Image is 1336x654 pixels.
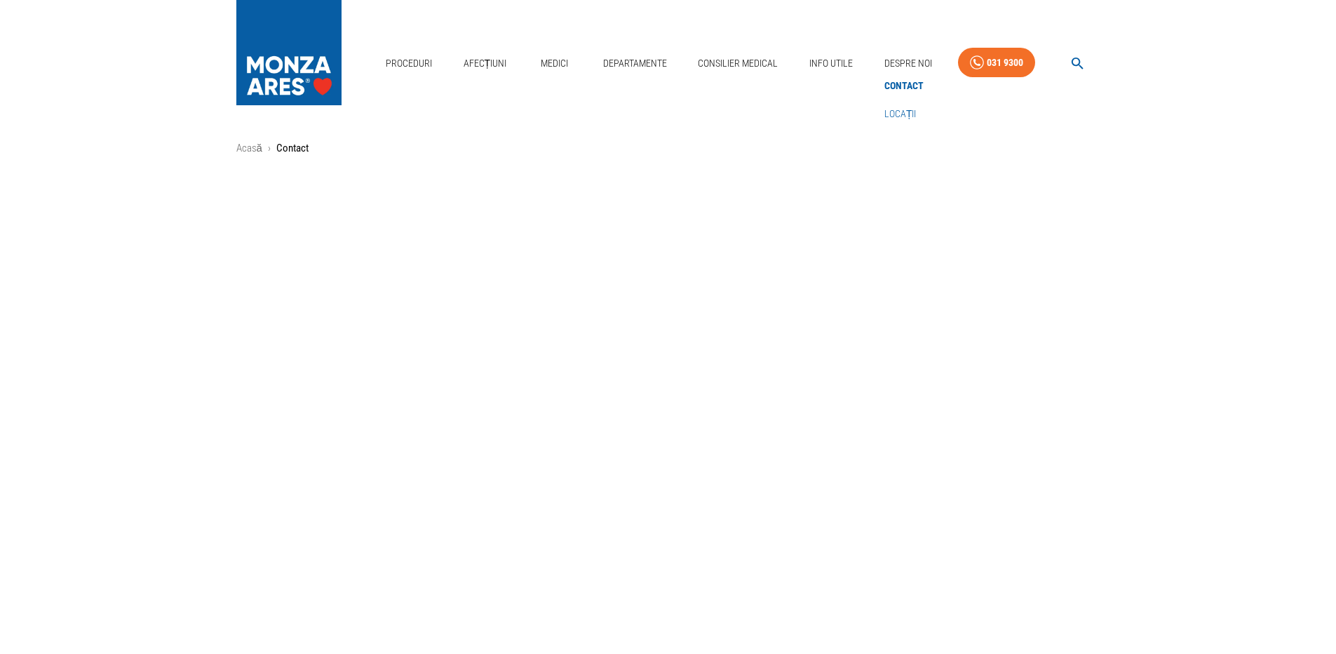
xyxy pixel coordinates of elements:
[532,49,577,78] a: Medici
[804,49,858,78] a: Info Utile
[879,49,938,78] a: Despre Noi
[236,140,1100,156] nav: breadcrumb
[882,102,919,126] a: Locații
[879,72,929,100] div: Contact
[958,48,1035,78] a: 031 9300
[276,140,309,156] p: Contact
[879,72,929,128] nav: secondary mailbox folders
[268,140,271,156] li: ›
[879,100,929,128] div: Locații
[692,49,783,78] a: Consilier Medical
[380,49,438,78] a: Proceduri
[598,49,673,78] a: Departamente
[882,74,926,98] a: Contact
[987,54,1023,72] div: 031 9300
[236,142,262,154] a: Acasă
[458,49,513,78] a: Afecțiuni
